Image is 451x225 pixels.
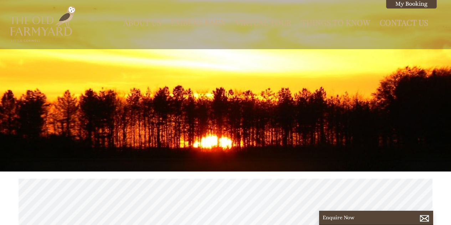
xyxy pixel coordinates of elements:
a: Things to Know [301,17,370,28]
a: Contact Us [380,17,428,28]
a: Virtual Tour [235,17,292,28]
a: Embers Barn [171,17,226,28]
p: Enquire Now [323,214,430,221]
a: About Us [123,17,161,28]
img: The Old Farmyard [10,6,76,42]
